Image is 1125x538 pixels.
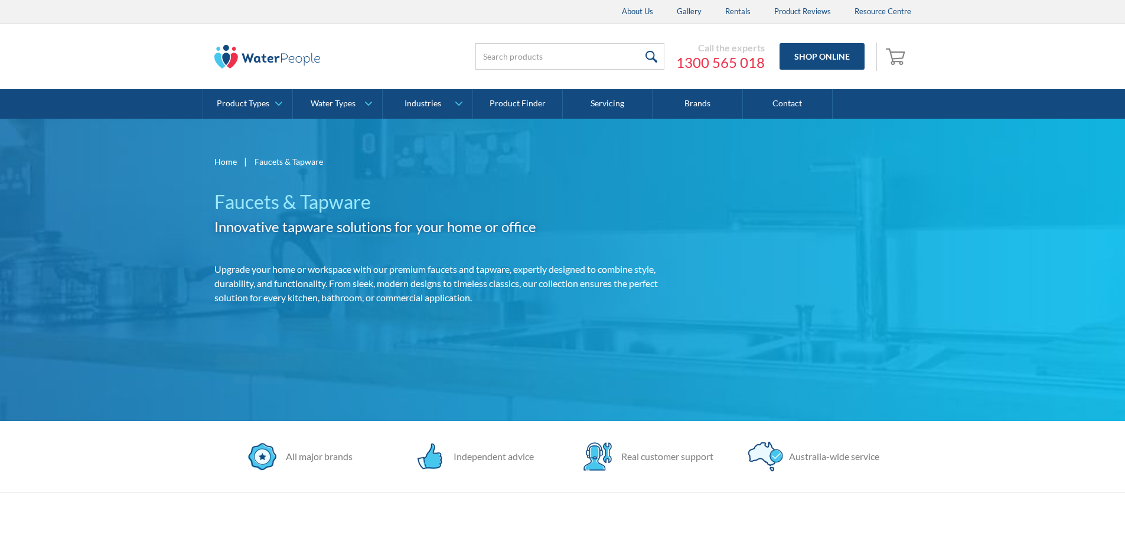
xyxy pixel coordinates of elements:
[886,47,908,66] img: shopping cart
[676,42,765,54] div: Call the experts
[405,99,441,109] div: Industries
[563,89,653,119] a: Servicing
[214,216,668,237] h2: Innovative tapware solutions for your home or office
[243,154,249,168] div: |
[255,155,323,168] div: Faucets & Tapware
[883,43,911,71] a: Open cart
[475,43,664,70] input: Search products
[217,99,269,109] div: Product Types
[676,54,765,71] a: 1300 565 018
[615,449,713,464] div: Real customer support
[214,155,237,168] a: Home
[311,99,356,109] div: Water Types
[448,449,534,464] div: Independent advice
[280,449,353,464] div: All major brands
[383,89,472,119] a: Industries
[783,449,879,464] div: Australia-wide service
[653,89,742,119] a: Brands
[214,188,668,216] h1: Faucets & Tapware
[293,89,382,119] a: Water Types
[214,262,668,305] p: Upgrade your home or workspace with our premium faucets and tapware, expertly designed to combine...
[780,43,865,70] a: Shop Online
[743,89,833,119] a: Contact
[203,89,292,119] a: Product Types
[473,89,563,119] a: Product Finder
[214,45,321,69] img: The Water People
